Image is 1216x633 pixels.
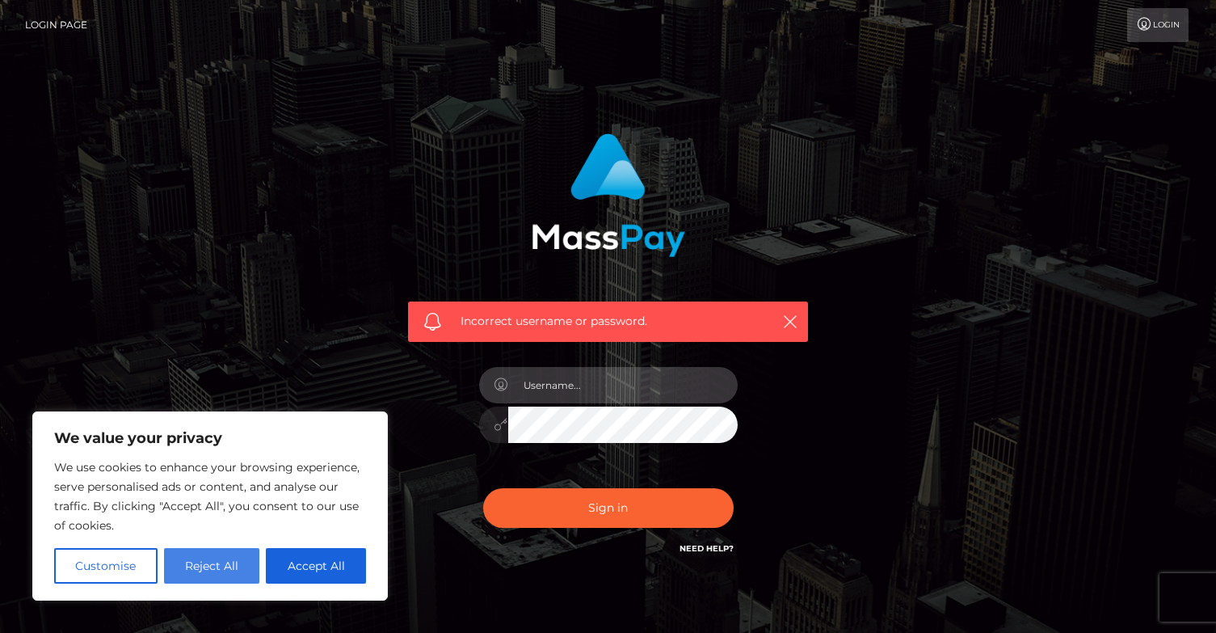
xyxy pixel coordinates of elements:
button: Reject All [164,548,260,584]
div: We value your privacy [32,411,388,601]
button: Sign in [483,488,734,528]
a: Login [1127,8,1189,42]
p: We value your privacy [54,428,366,448]
img: MassPay Login [532,133,685,257]
span: Incorrect username or password. [461,313,755,330]
p: We use cookies to enhance your browsing experience, serve personalised ads or content, and analys... [54,458,366,535]
a: Need Help? [680,543,734,554]
a: Login Page [25,8,87,42]
button: Customise [54,548,158,584]
button: Accept All [266,548,366,584]
input: Username... [508,367,738,403]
